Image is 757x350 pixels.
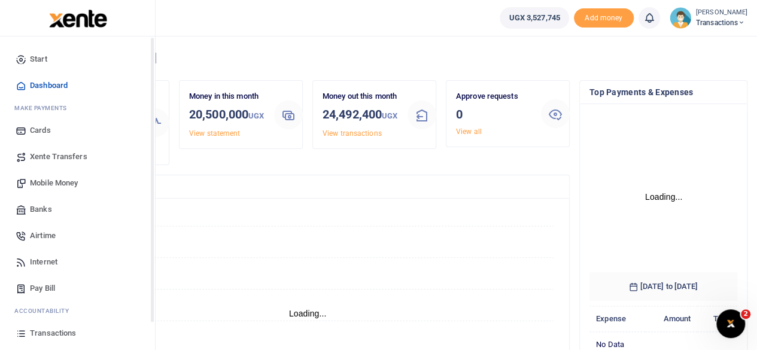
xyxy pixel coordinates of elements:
h3: 0 [456,105,531,123]
span: countability [23,306,69,315]
span: Dashboard [30,80,68,92]
p: Money in this month [189,90,265,103]
h6: [DATE] to [DATE] [589,272,737,301]
span: Mobile Money [30,177,78,189]
a: Dashboard [10,72,145,99]
a: Mobile Money [10,170,145,196]
h4: Hello [PERSON_NAME] [45,51,747,65]
li: Toup your wallet [574,8,634,28]
text: Loading... [289,309,327,318]
p: Money out this month [323,90,398,103]
li: M [10,99,145,117]
a: Cards [10,117,145,144]
text: Loading... [645,192,683,202]
span: Xente Transfers [30,151,87,163]
span: Transactions [696,17,747,28]
span: 2 [741,309,750,319]
img: profile-user [670,7,691,29]
img: logo-large [49,10,107,28]
h3: 20,500,000 [189,105,265,125]
small: UGX [382,111,397,120]
li: Wallet ballance [495,7,573,29]
small: [PERSON_NAME] [696,8,747,18]
span: Airtime [30,230,56,242]
li: Ac [10,302,145,320]
a: Xente Transfers [10,144,145,170]
a: View statement [189,129,240,138]
p: Approve requests [456,90,531,103]
span: Pay Bill [30,282,55,294]
th: Amount [645,306,698,332]
iframe: Intercom live chat [716,309,745,338]
a: Airtime [10,223,145,249]
a: UGX 3,527,745 [500,7,568,29]
th: Txns [697,306,737,332]
a: View transactions [323,129,382,138]
h4: Top Payments & Expenses [589,86,737,99]
a: profile-user [PERSON_NAME] Transactions [670,7,747,29]
a: View all [456,127,482,136]
a: Add money [574,13,634,22]
span: Cards [30,124,51,136]
span: Banks [30,203,52,215]
h3: 24,492,400 [323,105,398,125]
a: Internet [10,249,145,275]
span: UGX 3,527,745 [509,12,560,24]
span: Internet [30,256,57,268]
a: logo-small logo-large logo-large [48,13,107,22]
a: Start [10,46,145,72]
th: Expense [589,306,645,332]
span: Start [30,53,47,65]
a: Pay Bill [10,275,145,302]
span: ake Payments [20,104,67,112]
span: Transactions [30,327,76,339]
span: Add money [574,8,634,28]
a: Banks [10,196,145,223]
small: UGX [248,111,264,120]
a: Transactions [10,320,145,346]
h4: Transactions Overview [56,180,560,193]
